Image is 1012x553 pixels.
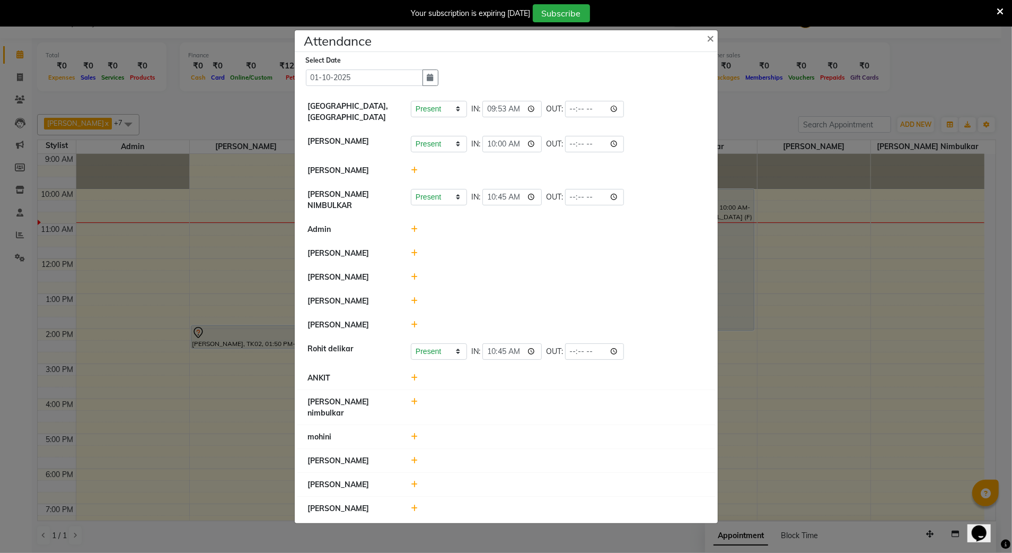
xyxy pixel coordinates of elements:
[300,373,403,384] div: ANKIT
[533,4,590,22] button: Subscribe
[471,192,480,203] span: IN:
[411,8,531,19] div: Your subscription is expiring [DATE]
[546,139,563,150] span: OUT:
[546,192,563,203] span: OUT:
[300,136,403,152] div: [PERSON_NAME]
[471,139,480,150] span: IN:
[300,296,403,307] div: [PERSON_NAME]
[300,319,403,331] div: [PERSON_NAME]
[471,346,480,357] span: IN:
[967,511,1001,542] iframe: chat widget
[300,503,403,514] div: [PERSON_NAME]
[300,396,403,419] div: [PERSON_NAME] nimbulkar
[546,346,563,357] span: OUT:
[300,224,403,235] div: Admin
[471,103,480,115] span: IN:
[300,248,403,259] div: [PERSON_NAME]
[300,189,403,211] div: [PERSON_NAME] NIMBULKAR
[707,30,715,46] span: ×
[304,31,372,50] h4: Attendance
[300,479,403,490] div: [PERSON_NAME]
[300,101,403,123] div: [GEOGRAPHIC_DATA], [GEOGRAPHIC_DATA]
[306,56,341,65] label: Select Date
[546,103,563,115] span: OUT:
[300,431,403,443] div: mohini
[306,70,423,86] input: Select date
[300,272,403,283] div: [PERSON_NAME]
[300,343,403,360] div: Rohit delikar
[699,23,725,53] button: Close
[300,455,403,466] div: [PERSON_NAME]
[300,165,403,176] div: [PERSON_NAME]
